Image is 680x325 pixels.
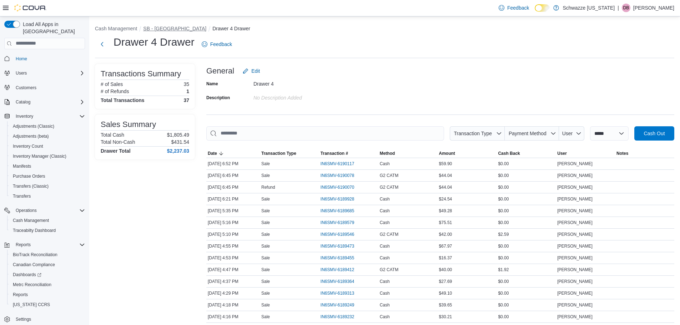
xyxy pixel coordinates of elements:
[171,139,189,145] p: $431.54
[261,208,270,214] p: Sale
[321,196,354,202] span: IN6SMV-6189928
[321,290,354,296] span: IN6SMV-6189313
[261,290,270,296] p: Sale
[10,132,52,141] a: Adjustments (beta)
[10,182,85,191] span: Transfers (Classic)
[321,265,362,274] button: IN6SMV-6189412
[206,230,260,239] div: [DATE] 5:10 PM
[507,4,529,11] span: Feedback
[439,243,452,249] span: $67.97
[10,280,54,289] a: Metrc Reconciliation
[10,122,57,131] a: Adjustments (Classic)
[10,192,34,200] a: Transfers
[212,26,250,31] button: Drawer 4 Drawer
[321,302,354,308] span: IN6SMV-6189249
[10,162,34,171] a: Manifests
[321,218,362,227] button: IN6SMV-6189579
[10,270,44,279] a: Dashboards
[206,218,260,227] div: [DATE] 5:16 PM
[206,95,230,101] label: Description
[16,316,31,322] span: Settings
[206,171,260,180] div: [DATE] 6:45 PM
[7,260,88,270] button: Canadian Compliance
[557,220,593,225] span: [PERSON_NAME]
[439,173,452,178] span: $44.04
[563,4,615,12] p: Schwazze [US_STATE]
[261,243,270,249] p: Sale
[10,192,85,200] span: Transfers
[380,302,390,308] span: Cash
[321,173,354,178] span: IN6SMV-6190078
[13,315,34,324] a: Settings
[557,302,593,308] span: [PERSON_NAME]
[10,142,46,151] a: Inventory Count
[380,243,390,249] span: Cash
[199,37,235,51] a: Feedback
[95,37,109,51] button: Next
[380,220,390,225] span: Cash
[7,161,88,171] button: Manifests
[557,173,593,178] span: [PERSON_NAME]
[497,207,556,215] div: $0.00
[321,184,354,190] span: IN6SMV-6190070
[321,314,354,320] span: IN6SMV-6189232
[261,173,270,178] p: Sale
[143,26,206,31] button: SB - [GEOGRAPHIC_DATA]
[206,67,234,75] h3: General
[380,279,390,284] span: Cash
[10,260,85,269] span: Canadian Compliance
[321,171,362,180] button: IN6SMV-6190078
[450,126,505,141] button: Transaction Type
[439,208,452,214] span: $49.28
[10,216,52,225] a: Cash Management
[13,206,40,215] button: Operations
[1,68,88,78] button: Users
[101,88,129,94] h6: # of Refunds
[7,290,88,300] button: Reports
[557,290,593,296] span: [PERSON_NAME]
[13,69,30,77] button: Users
[439,196,452,202] span: $24.54
[253,92,349,101] div: No Description added
[321,301,362,309] button: IN6SMV-6189249
[101,120,156,129] h3: Sales Summary
[101,148,131,154] h4: Drawer Total
[321,277,362,286] button: IN6SMV-6189364
[16,85,36,91] span: Customers
[497,313,556,321] div: $0.00
[206,289,260,298] div: [DATE] 4:29 PM
[1,205,88,215] button: Operations
[13,112,85,121] span: Inventory
[10,270,85,279] span: Dashboards
[13,55,30,63] a: Home
[10,290,31,299] a: Reports
[321,220,354,225] span: IN6SMV-6189579
[1,240,88,250] button: Reports
[16,70,27,76] span: Users
[10,152,85,161] span: Inventory Manager (Classic)
[7,250,88,260] button: BioTrack Reconciliation
[439,184,452,190] span: $44.04
[618,4,619,12] p: |
[261,302,270,308] p: Sale
[439,314,452,320] span: $30.21
[253,78,349,87] div: Drawer 4
[497,265,556,274] div: $1.92
[167,132,189,138] p: $1,805.49
[378,149,438,158] button: Method
[206,159,260,168] div: [DATE] 6:52 PM
[7,121,88,131] button: Adjustments (Classic)
[10,250,60,259] a: BioTrack Reconciliation
[497,159,556,168] div: $0.00
[16,113,33,119] span: Inventory
[114,35,195,49] h1: Drawer 4 Drawer
[497,183,556,192] div: $0.00
[556,149,615,158] button: User
[7,280,88,290] button: Metrc Reconciliation
[380,255,390,261] span: Cash
[13,98,85,106] span: Catalog
[16,99,30,105] span: Catalog
[183,81,189,87] p: 35
[496,1,532,15] a: Feedback
[10,182,51,191] a: Transfers (Classic)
